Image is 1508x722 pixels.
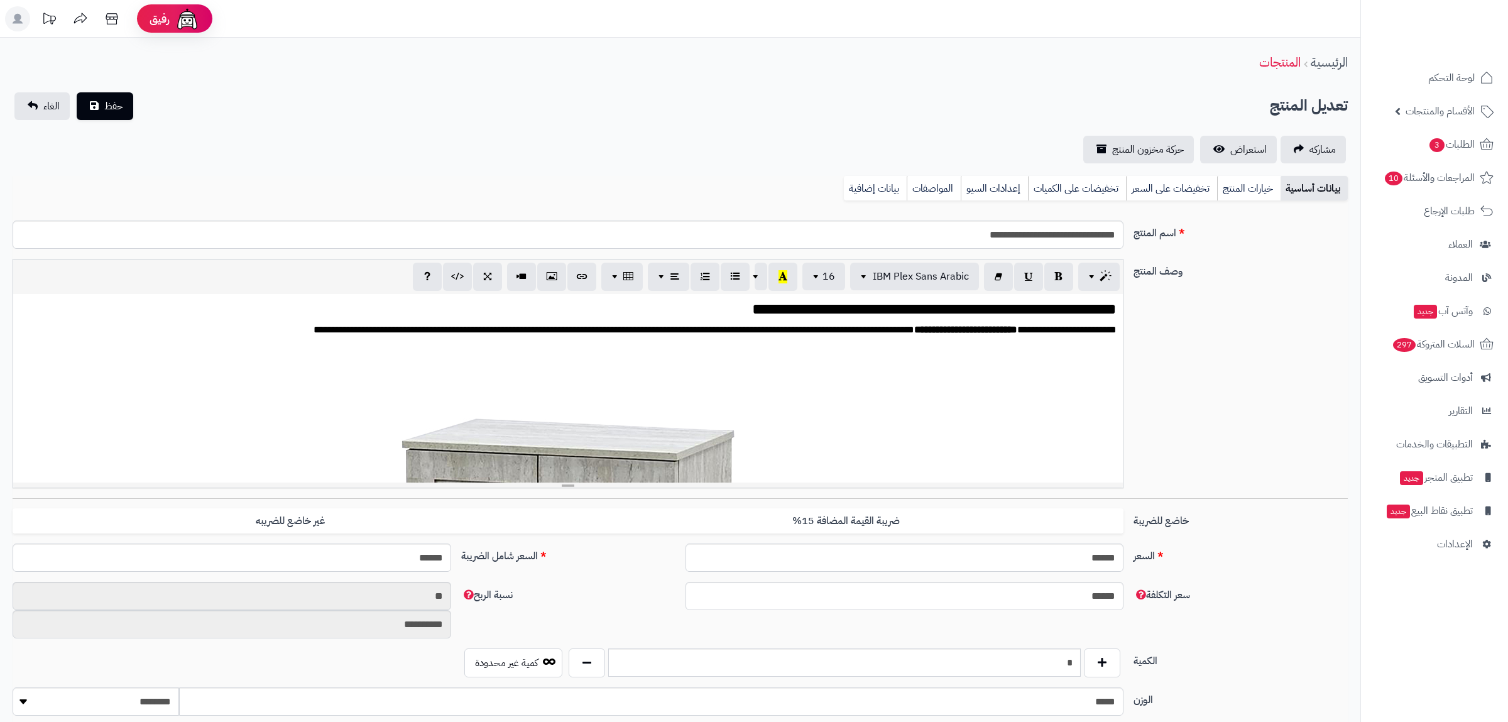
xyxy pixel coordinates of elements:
img: ai-face.png [175,6,200,31]
span: الإعدادات [1437,535,1473,553]
span: الأقسام والمنتجات [1406,102,1475,120]
span: طلبات الإرجاع [1424,202,1475,220]
a: العملاء [1369,229,1500,260]
a: إعدادات السيو [961,176,1028,201]
a: طلبات الإرجاع [1369,196,1500,226]
a: السلات المتروكة297 [1369,329,1500,359]
span: رفيق [150,11,170,26]
label: الوزن [1128,687,1353,708]
a: التقارير [1369,396,1500,426]
span: جديد [1387,505,1410,518]
a: تطبيق نقاط البيعجديد [1369,496,1500,526]
a: المراجعات والأسئلة10 [1369,163,1500,193]
a: الإعدادات [1369,529,1500,559]
span: 10 [1385,172,1402,185]
a: التطبيقات والخدمات [1369,429,1500,459]
span: حفظ [104,99,123,114]
span: لوحة التحكم [1428,69,1475,87]
label: ضريبة القيمة المضافة 15% [568,508,1123,534]
label: خاضع للضريبة [1128,508,1353,528]
a: أدوات التسويق [1369,363,1500,393]
label: السعر [1128,544,1353,564]
span: السلات المتروكة [1392,336,1475,353]
a: وآتس آبجديد [1369,296,1500,326]
span: أدوات التسويق [1418,369,1473,386]
span: حركة مخزون المنتج [1112,142,1184,157]
span: 3 [1429,138,1445,152]
a: المواصفات [907,176,961,201]
button: حفظ [77,92,133,120]
a: الغاء [14,92,70,120]
span: الغاء [43,99,60,114]
label: وصف المنتج [1128,259,1353,279]
span: 16 [822,269,835,284]
a: استعراض [1200,136,1277,163]
span: مشاركه [1309,142,1336,157]
a: لوحة التحكم [1369,63,1500,93]
a: تطبيق المتجرجديد [1369,462,1500,493]
span: 297 [1393,338,1416,352]
span: استعراض [1230,142,1267,157]
a: بيانات أساسية [1281,176,1348,201]
a: تخفيضات على السعر [1126,176,1217,201]
span: IBM Plex Sans Arabic [873,269,969,284]
a: تخفيضات على الكميات [1028,176,1126,201]
span: سعر التكلفة [1134,588,1190,603]
a: خيارات المنتج [1217,176,1281,201]
span: التقارير [1449,402,1473,420]
span: تطبيق نقاط البيع [1385,502,1473,520]
a: المنتجات [1259,53,1301,72]
span: التطبيقات والخدمات [1396,435,1473,453]
span: الطلبات [1428,136,1475,153]
a: بيانات إضافية [844,176,907,201]
span: العملاء [1448,236,1473,253]
span: تطبيق المتجر [1399,469,1473,486]
label: غير خاضع للضريبه [13,508,568,534]
button: 16 [802,263,845,290]
a: مشاركه [1281,136,1346,163]
span: جديد [1414,305,1437,319]
span: المراجعات والأسئلة [1384,169,1475,187]
label: الكمية [1128,648,1353,669]
span: المدونة [1445,269,1473,287]
h2: تعديل المنتج [1270,93,1348,119]
label: السعر شامل الضريبة [456,544,680,564]
a: حركة مخزون المنتج [1083,136,1194,163]
label: اسم المنتج [1128,221,1353,241]
button: IBM Plex Sans Arabic [850,263,979,290]
span: جديد [1400,471,1423,485]
span: نسبة الربح [461,588,513,603]
a: المدونة [1369,263,1500,293]
a: الرئيسية [1311,53,1348,72]
a: الطلبات3 [1369,129,1500,160]
a: تحديثات المنصة [33,6,65,35]
span: وآتس آب [1412,302,1473,320]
